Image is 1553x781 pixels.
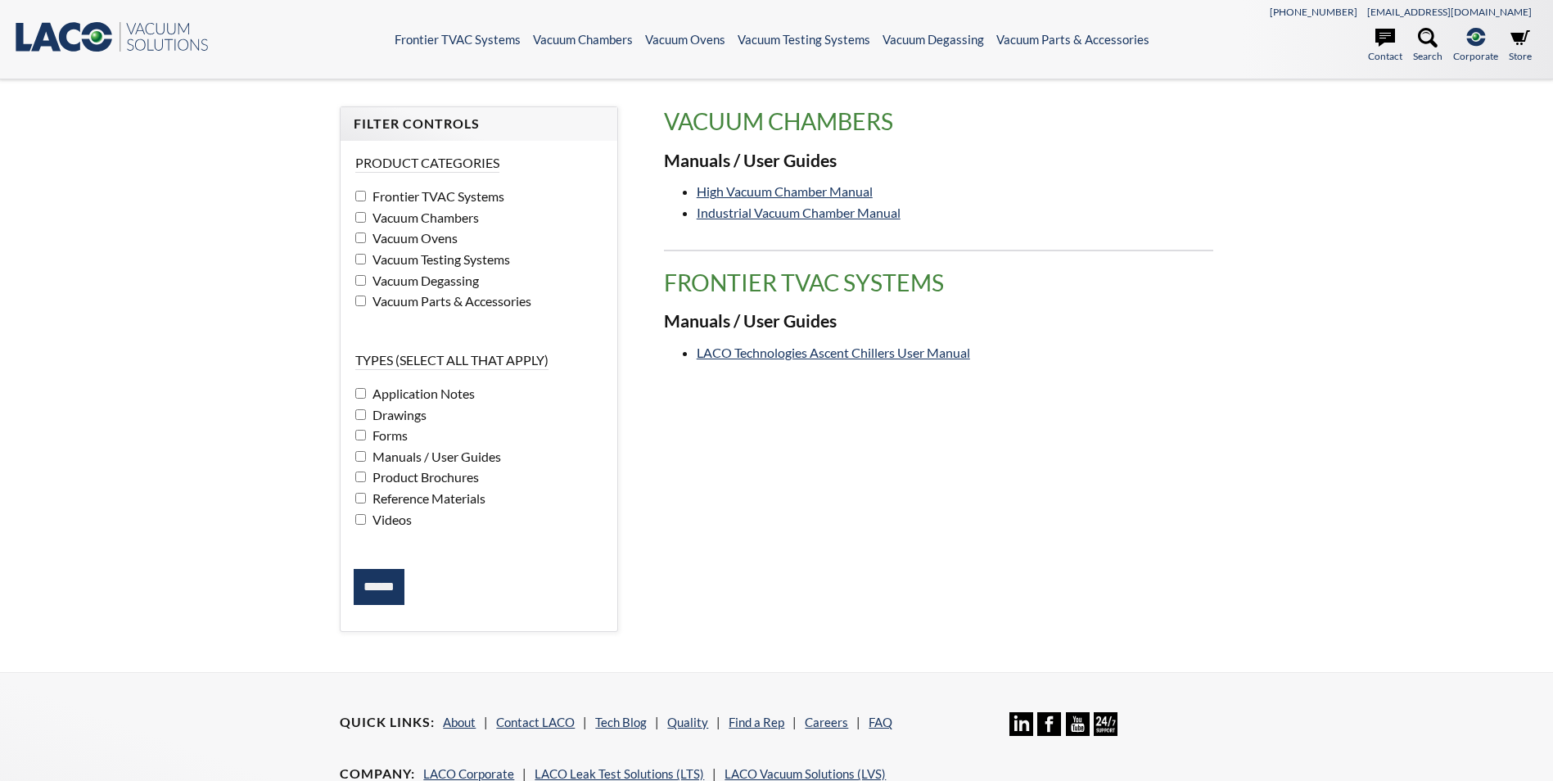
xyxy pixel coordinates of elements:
[664,150,1213,173] h3: Manuals / User Guides
[725,766,886,781] a: LACO Vacuum Solutions (LVS)
[355,493,366,503] input: Reference Materials
[664,107,893,135] span: translation missing: en.product_groups.Vacuum Chambers
[883,32,984,47] a: Vacuum Degassing
[355,388,366,399] input: Application Notes
[595,715,647,729] a: Tech Blog
[355,275,366,286] input: Vacuum Degassing
[368,427,408,443] span: Forms
[423,766,514,781] a: LACO Corporate
[355,191,366,201] input: Frontier TVAC Systems
[368,188,504,204] span: Frontier TVAC Systems
[443,715,476,729] a: About
[355,212,366,223] input: Vacuum Chambers
[368,210,479,225] span: Vacuum Chambers
[533,32,633,47] a: Vacuum Chambers
[355,154,499,173] legend: Product Categories
[355,514,366,525] input: Videos
[1413,28,1442,64] a: Search
[368,407,427,422] span: Drawings
[368,490,485,506] span: Reference Materials
[368,251,510,267] span: Vacuum Testing Systems
[395,32,521,47] a: Frontier TVAC Systems
[1094,712,1117,736] img: 24/7 Support Icon
[667,715,708,729] a: Quality
[664,310,1213,333] h3: Manuals / User Guides
[368,512,412,527] span: Videos
[645,32,725,47] a: Vacuum Ovens
[355,232,366,243] input: Vacuum Ovens
[697,345,970,360] a: LACO Technologies Ascent Chillers User Manual
[368,386,475,401] span: Application Notes
[368,449,501,464] span: Manuals / User Guides
[1453,48,1498,64] span: Corporate
[996,32,1149,47] a: Vacuum Parts & Accessories
[340,714,435,731] h4: Quick Links
[355,254,366,264] input: Vacuum Testing Systems
[368,293,531,309] span: Vacuum Parts & Accessories
[355,296,366,306] input: Vacuum Parts & Accessories
[1368,28,1402,64] a: Contact
[355,472,366,482] input: Product Brochures
[368,230,458,246] span: Vacuum Ovens
[535,766,704,781] a: LACO Leak Test Solutions (LTS)
[729,715,784,729] a: Find a Rep
[1094,724,1117,738] a: 24/7 Support
[355,430,366,440] input: Forms
[354,115,603,133] h4: Filter Controls
[368,469,479,485] span: Product Brochures
[355,451,366,462] input: Manuals / User Guides
[697,183,873,199] a: High Vacuum Chamber Manual
[368,273,479,288] span: Vacuum Degassing
[805,715,848,729] a: Careers
[496,715,575,729] a: Contact LACO
[664,269,944,296] span: translation missing: en.product_groups.Frontier TVAC Systems
[355,351,549,370] legend: Types (select all that apply)
[738,32,870,47] a: Vacuum Testing Systems
[1509,28,1532,64] a: Store
[1270,6,1357,18] a: [PHONE_NUMBER]
[1367,6,1532,18] a: [EMAIL_ADDRESS][DOMAIN_NAME]
[697,205,901,220] a: Industrial Vacuum Chamber Manual
[869,715,892,729] a: FAQ
[355,409,366,420] input: Drawings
